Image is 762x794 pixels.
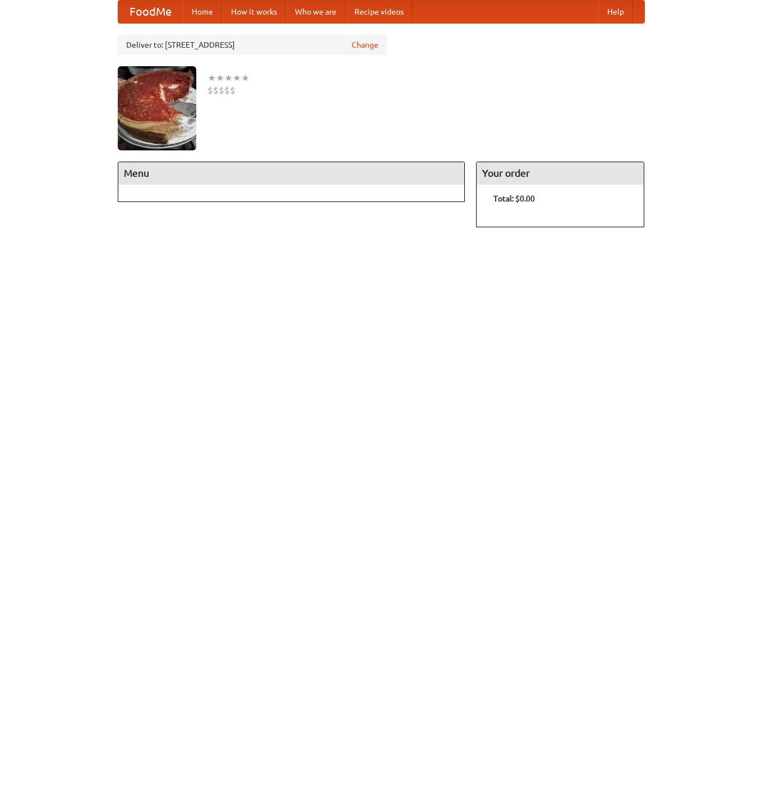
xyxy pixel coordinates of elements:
a: FoodMe [118,1,183,23]
a: Who we are [286,1,345,23]
li: $ [207,84,213,97]
li: ★ [233,72,241,84]
li: $ [219,84,224,97]
div: Deliver to: [STREET_ADDRESS] [118,35,387,55]
b: Total: $0.00 [493,194,535,203]
a: Change [352,39,378,51]
a: Recipe videos [345,1,413,23]
li: $ [213,84,219,97]
li: ★ [241,72,250,84]
h4: Menu [118,162,465,185]
img: angular.jpg [118,66,196,150]
li: ★ [207,72,216,84]
li: ★ [216,72,224,84]
li: $ [230,84,235,97]
a: Help [598,1,633,23]
li: ★ [224,72,233,84]
a: How it works [222,1,286,23]
li: $ [224,84,230,97]
h4: Your order [477,162,644,185]
a: Home [183,1,222,23]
